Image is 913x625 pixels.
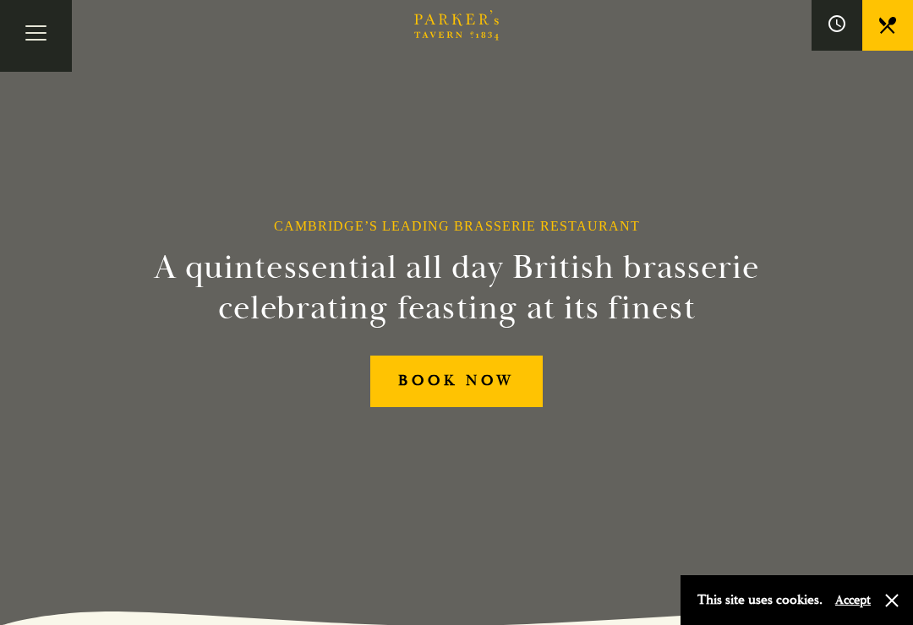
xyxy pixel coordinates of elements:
[139,247,774,329] h2: A quintessential all day British brasserie celebrating feasting at its finest
[697,588,823,612] p: This site uses cookies.
[370,356,543,407] a: BOOK NOW
[883,592,900,609] button: Close and accept
[274,218,640,234] h1: Cambridge’s Leading Brasserie Restaurant
[835,592,871,608] button: Accept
